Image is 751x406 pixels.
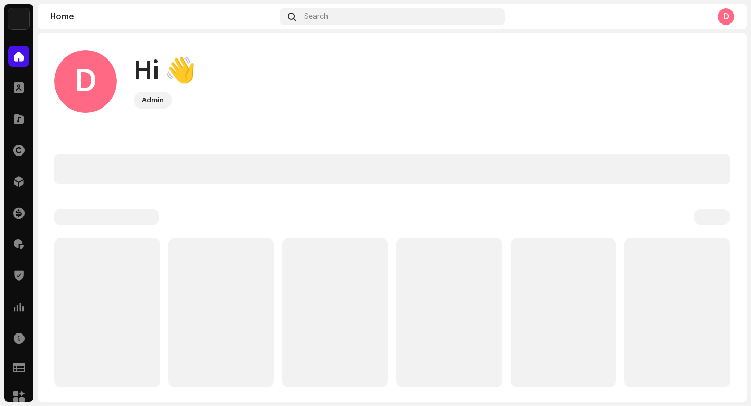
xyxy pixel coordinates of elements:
div: Admin [142,94,164,106]
img: d2aa0cbd-a7c5-4415-a2db-d89cbbfee7ff [8,8,29,29]
div: D [718,8,734,25]
div: Hi 👋 [134,54,196,88]
div: D [54,50,117,113]
div: Home [50,13,275,21]
span: Search [304,13,328,21]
